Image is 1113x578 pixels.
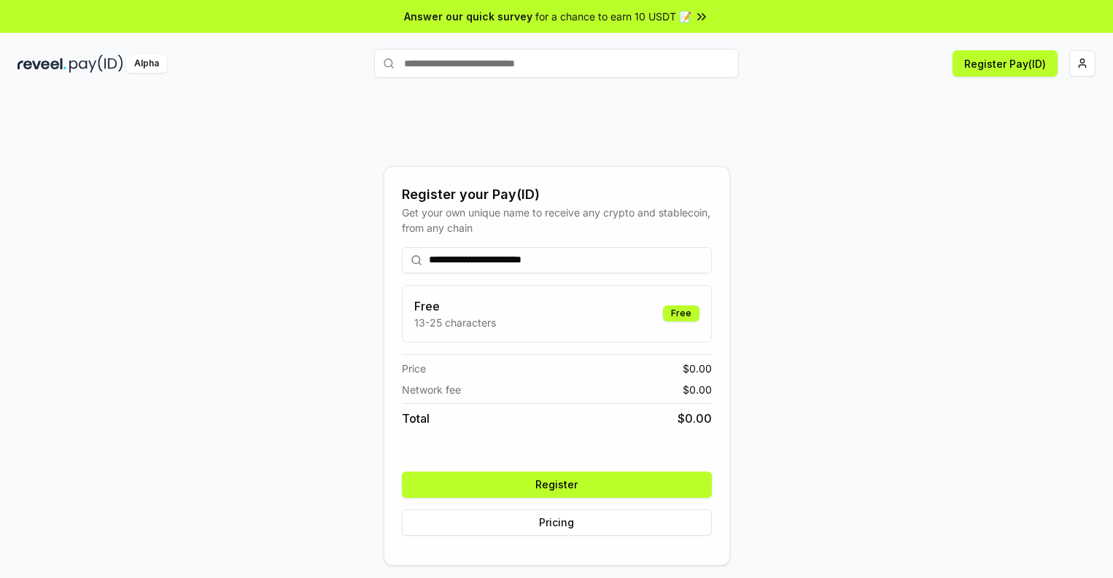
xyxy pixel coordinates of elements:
[402,509,712,536] button: Pricing
[953,50,1058,77] button: Register Pay(ID)
[402,382,461,397] span: Network fee
[535,9,691,24] span: for a chance to earn 10 USDT 📝
[414,315,496,330] p: 13-25 characters
[402,410,430,427] span: Total
[414,297,496,315] h3: Free
[402,361,426,376] span: Price
[663,305,699,321] div: Free
[678,410,712,427] span: $ 0.00
[683,361,712,376] span: $ 0.00
[69,55,123,73] img: pay_id
[404,9,532,24] span: Answer our quick survey
[402,205,712,235] div: Get your own unique name to receive any crypto and stablecoin, from any chain
[683,382,712,397] span: $ 0.00
[18,55,66,73] img: reveel_dark
[126,55,167,73] div: Alpha
[402,184,712,205] div: Register your Pay(ID)
[402,472,712,498] button: Register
